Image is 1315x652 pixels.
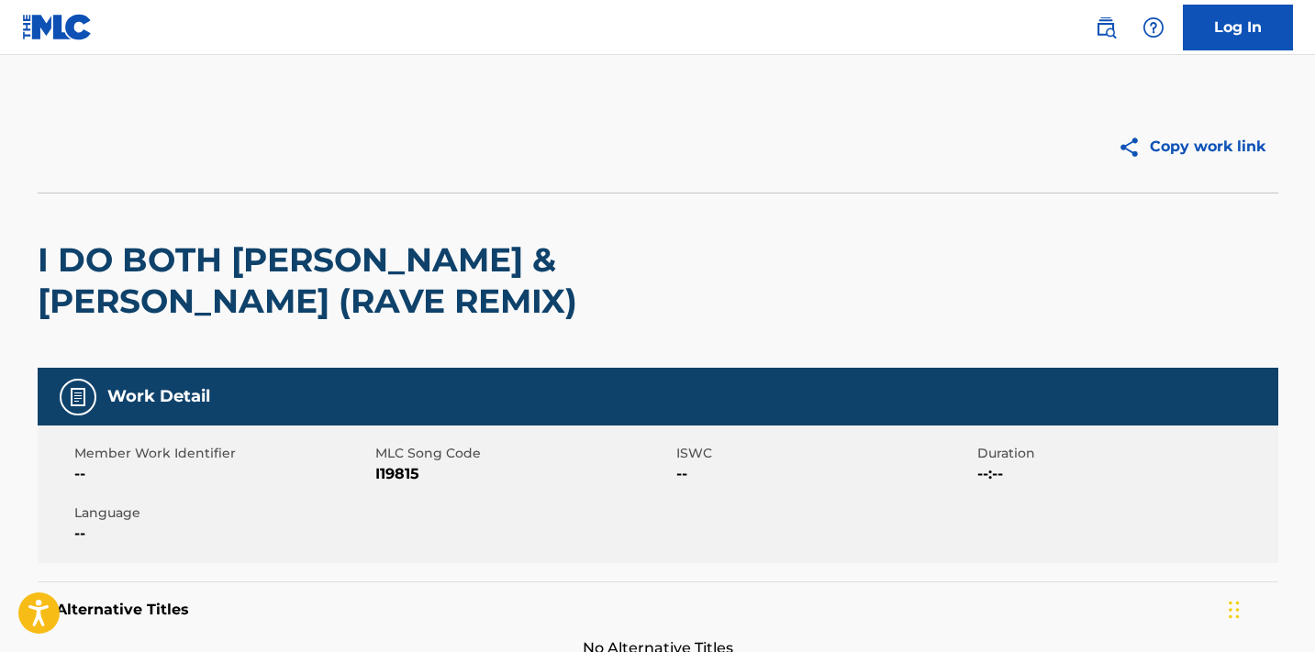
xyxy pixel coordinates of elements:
span: Member Work Identifier [74,444,371,463]
span: MLC Song Code [375,444,672,463]
iframe: Chat Widget [1223,564,1315,652]
button: Copy work link [1105,124,1278,170]
img: Copy work link [1118,136,1150,159]
span: Language [74,503,371,523]
span: ISWC [676,444,973,463]
a: Log In [1183,5,1293,50]
a: Public Search [1087,9,1124,46]
h2: I DO BOTH [PERSON_NAME] & [PERSON_NAME] (RAVE REMIX) [38,239,782,322]
span: Duration [977,444,1274,463]
span: -- [74,523,371,545]
span: --:-- [977,463,1274,485]
img: Work Detail [67,386,89,408]
h5: Work Detail [107,386,210,407]
img: MLC Logo [22,14,93,40]
span: -- [676,463,973,485]
img: search [1095,17,1117,39]
div: Drag [1229,582,1240,637]
span: -- [74,463,371,485]
img: help [1142,17,1165,39]
span: I19815 [375,463,672,485]
div: Help [1135,9,1172,46]
h5: Alternative Titles [56,601,1260,619]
